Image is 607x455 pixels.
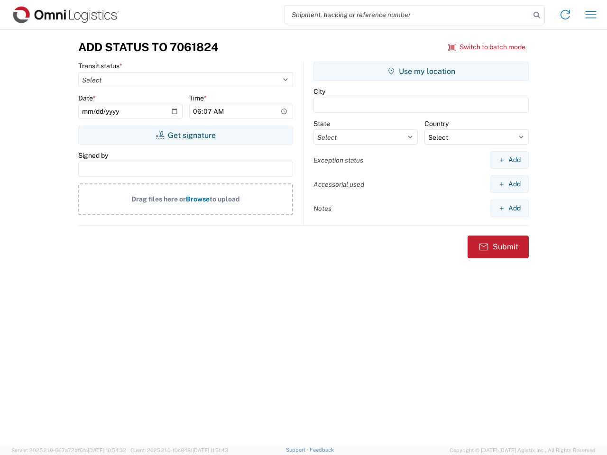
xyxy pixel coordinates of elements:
[78,40,219,54] h3: Add Status to 7061824
[11,447,126,453] span: Server: 2025.21.0-667a72bf6fa
[313,156,363,164] label: Exception status
[78,94,96,102] label: Date
[313,204,331,213] label: Notes
[313,62,529,81] button: Use my location
[189,94,207,102] label: Time
[78,62,122,70] label: Transit status
[310,447,334,453] a: Feedback
[490,200,529,217] button: Add
[131,195,186,203] span: Drag files here or
[88,447,126,453] span: [DATE] 10:54:32
[210,195,240,203] span: to upload
[313,119,330,128] label: State
[424,119,449,128] label: Country
[313,87,325,96] label: City
[468,236,529,258] button: Submit
[186,195,210,203] span: Browse
[286,447,310,453] a: Support
[313,180,364,189] label: Accessorial used
[450,446,596,455] span: Copyright © [DATE]-[DATE] Agistix Inc., All Rights Reserved
[490,151,529,169] button: Add
[78,151,108,160] label: Signed by
[490,175,529,193] button: Add
[130,447,228,453] span: Client: 2025.21.0-f0c8481
[193,447,228,453] span: [DATE] 11:51:43
[78,126,293,145] button: Get signature
[448,39,525,55] button: Switch to batch mode
[285,6,530,24] input: Shipment, tracking or reference number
